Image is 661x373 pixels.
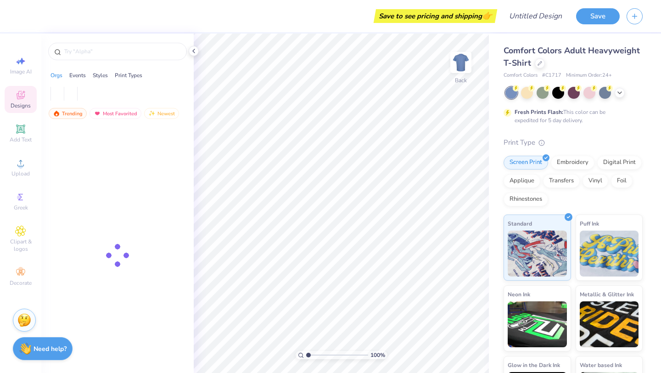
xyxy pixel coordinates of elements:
input: Try "Alpha" [63,47,181,56]
span: Standard [508,219,532,228]
img: Neon Ink [508,301,567,347]
input: Untitled Design [502,7,569,25]
span: Greek [14,204,28,211]
strong: Fresh Prints Flash: [515,108,563,116]
span: 100 % [370,351,385,359]
span: Image AI [10,68,32,75]
div: Applique [504,174,540,188]
div: Most Favorited [90,108,141,119]
span: Designs [11,102,31,109]
span: Metallic & Glitter Ink [580,289,634,299]
div: Back [455,76,467,85]
span: Add Text [10,136,32,143]
div: Orgs [50,71,62,79]
span: 👉 [482,10,492,21]
div: Vinyl [583,174,608,188]
div: This color can be expedited for 5 day delivery. [515,108,627,124]
img: most_fav.gif [94,110,101,117]
button: Save [576,8,620,24]
div: Screen Print [504,156,548,170]
span: Upload [11,170,30,177]
div: Rhinestones [504,192,548,206]
div: Styles [93,71,108,79]
div: Embroidery [551,156,594,170]
span: Glow in the Dark Ink [508,360,560,370]
img: Back [452,53,470,72]
div: Foil [611,174,633,188]
div: Transfers [543,174,580,188]
span: Comfort Colors [504,72,538,79]
div: Digital Print [597,156,642,170]
img: Metallic & Glitter Ink [580,301,639,347]
span: # C1717 [542,72,561,79]
div: Print Type [504,137,643,148]
strong: Need help? [34,345,67,353]
div: Events [69,71,86,79]
div: Print Types [115,71,142,79]
span: Clipart & logos [5,238,37,253]
span: Comfort Colors Adult Heavyweight T-Shirt [504,45,640,68]
img: Standard [508,231,567,277]
span: Decorate [10,279,32,287]
span: Water based Ink [580,360,622,370]
div: Newest [144,108,179,119]
img: Puff Ink [580,231,639,277]
div: Save to see pricing and shipping [376,9,495,23]
span: Puff Ink [580,219,599,228]
div: Trending [49,108,87,119]
img: trending.gif [53,110,60,117]
span: Minimum Order: 24 + [566,72,612,79]
span: Neon Ink [508,289,530,299]
img: Newest.gif [148,110,156,117]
